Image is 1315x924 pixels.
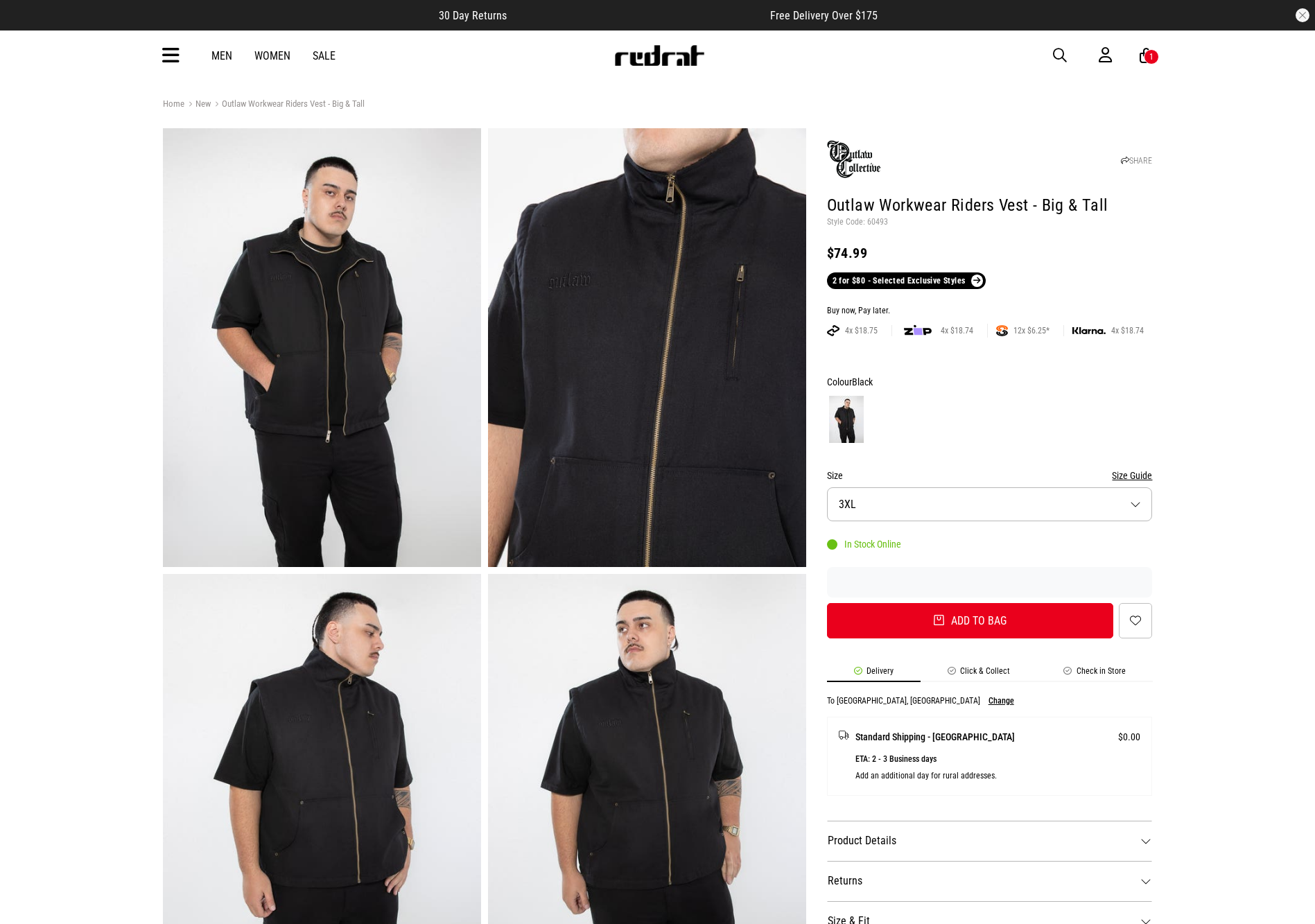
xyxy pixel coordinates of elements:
[211,98,365,112] a: Outlaw Workwear Riders Vest - Big & Tall
[904,324,932,338] img: zip
[855,751,1141,784] p: ETA: 2 - 3 Business days Add an additional day for rural addresses.
[827,666,921,682] li: Delivery
[534,8,742,22] iframe: Customer reviews powered by Trustpilot
[1112,467,1152,484] button: Size Guide
[855,729,1015,745] span: Standard Shipping - [GEOGRAPHIC_DATA]
[770,9,878,22] span: Free Delivery Over $175
[254,49,290,62] a: Women
[827,217,1153,228] p: Style Code: 60493
[1149,52,1153,62] div: 1
[211,49,232,62] a: Men
[827,140,882,179] img: Outlaw Collective
[827,539,901,550] div: In Stock Online
[827,487,1153,521] button: 3XL
[1118,729,1140,745] span: $0.00
[827,603,1114,638] button: Add to bag
[921,666,1037,682] li: Click & Collect
[313,49,336,62] a: Sale
[1037,666,1153,682] li: Check in Store
[1008,325,1055,336] span: 12x $6.25*
[827,467,1153,484] div: Size
[827,245,1153,261] div: $74.99
[827,696,980,706] p: To [GEOGRAPHIC_DATA], [GEOGRAPHIC_DATA]
[613,45,705,66] img: Redrat logo
[184,98,211,112] a: New
[996,325,1008,336] img: SPLITPAY
[827,861,1153,901] dt: Returns
[827,306,1153,317] div: Buy now, Pay later.
[1140,49,1153,63] a: 1
[827,575,1153,589] iframe: Customer reviews powered by Trustpilot
[827,821,1153,861] dt: Product Details
[827,195,1153,217] h1: Outlaw Workwear Riders Vest - Big & Tall
[989,696,1014,706] button: Change
[827,325,839,336] img: AFTERPAY
[163,98,184,109] a: Home
[488,128,806,567] img: Outlaw Workwear Riders Vest - Big & Tall in Black
[827,272,986,289] a: 2 for $80 - Selected Exclusive Styles
[1106,325,1149,336] span: 4x $18.74
[1121,156,1152,166] a: SHARE
[839,325,883,336] span: 4x $18.75
[439,9,507,22] span: 30 Day Returns
[839,498,856,511] span: 3XL
[852,376,873,387] span: Black
[829,396,864,443] img: Black
[935,325,979,336] span: 4x $18.74
[827,374,1153,390] div: Colour
[1072,327,1106,335] img: KLARNA
[163,128,481,567] img: Outlaw Workwear Riders Vest - Big & Tall in Black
